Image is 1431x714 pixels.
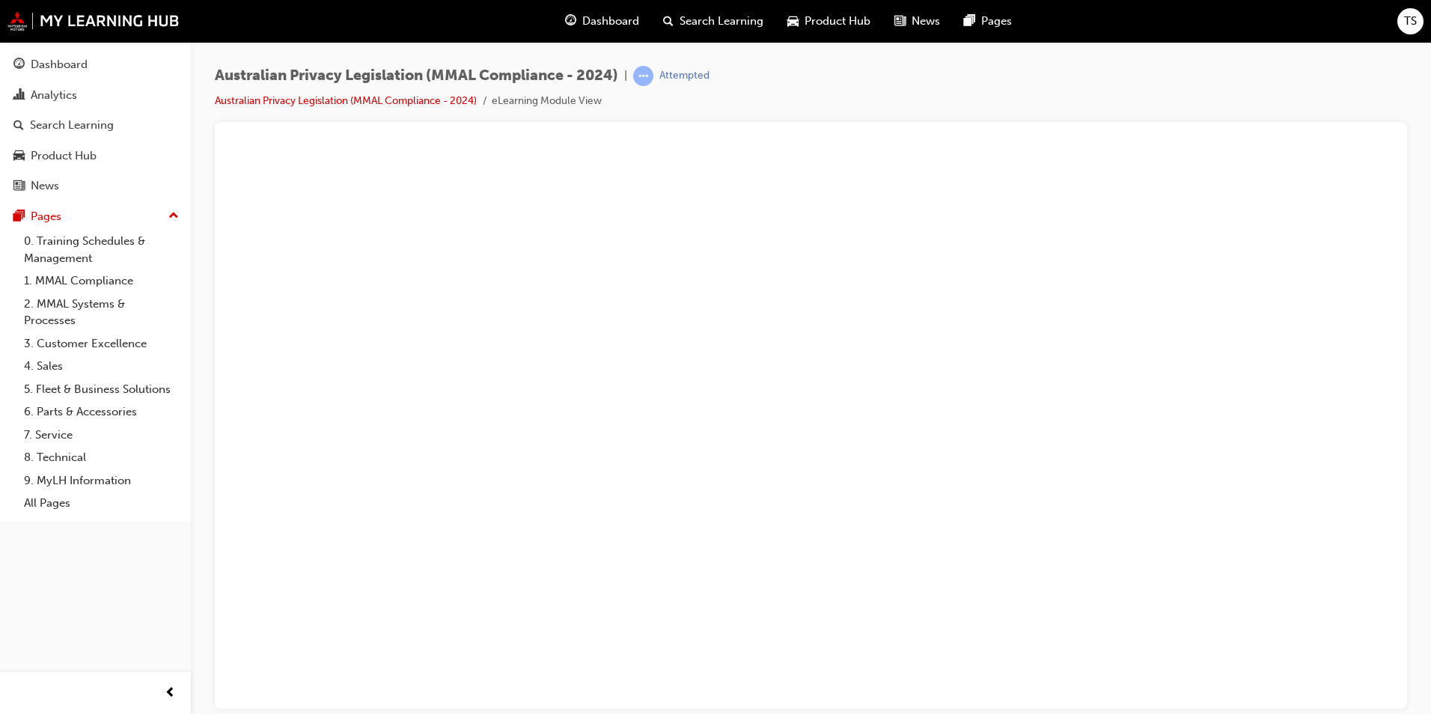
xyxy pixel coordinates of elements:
a: 8. Technical [18,446,185,469]
span: learningRecordVerb_ATTEMPT-icon [633,66,653,86]
span: TS [1404,13,1417,30]
div: Product Hub [31,147,97,165]
a: 2. MMAL Systems & Processes [18,293,185,332]
a: 4. Sales [18,355,185,378]
a: car-iconProduct Hub [775,6,882,37]
a: 5. Fleet & Business Solutions [18,378,185,401]
a: Search Learning [6,112,185,139]
span: search-icon [13,119,24,132]
span: Product Hub [805,13,870,30]
span: news-icon [894,12,906,31]
span: guage-icon [13,58,25,72]
a: News [6,172,185,200]
div: Search Learning [30,117,114,134]
div: Attempted [659,69,710,83]
span: up-icon [168,207,179,226]
span: car-icon [787,12,799,31]
span: chart-icon [13,89,25,103]
span: | [624,67,627,85]
span: search-icon [663,12,674,31]
a: 0. Training Schedules & Management [18,230,185,269]
button: Pages [6,203,185,231]
span: Dashboard [582,13,639,30]
span: car-icon [13,150,25,163]
span: Search Learning [680,13,763,30]
div: Dashboard [31,56,88,73]
a: All Pages [18,492,185,515]
span: Pages [981,13,1012,30]
span: pages-icon [13,210,25,224]
a: news-iconNews [882,6,952,37]
a: search-iconSearch Learning [651,6,775,37]
a: Australian Privacy Legislation (MMAL Compliance - 2024) [215,94,477,107]
a: Dashboard [6,51,185,79]
span: pages-icon [964,12,975,31]
a: 7. Service [18,424,185,447]
a: 1. MMAL Compliance [18,269,185,293]
button: TS [1397,8,1424,34]
a: 6. Parts & Accessories [18,400,185,424]
li: eLearning Module View [492,93,602,110]
span: prev-icon [165,684,176,703]
button: DashboardAnalyticsSearch LearningProduct HubNews [6,48,185,203]
a: 3. Customer Excellence [18,332,185,356]
div: Analytics [31,87,77,104]
a: guage-iconDashboard [553,6,651,37]
span: Australian Privacy Legislation (MMAL Compliance - 2024) [215,67,618,85]
img: mmal [7,11,180,31]
a: Analytics [6,82,185,109]
a: Product Hub [6,142,185,170]
div: News [31,177,59,195]
span: news-icon [13,180,25,193]
span: guage-icon [565,12,576,31]
a: 9. MyLH Information [18,469,185,492]
div: Pages [31,208,61,225]
span: News [912,13,940,30]
a: pages-iconPages [952,6,1024,37]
